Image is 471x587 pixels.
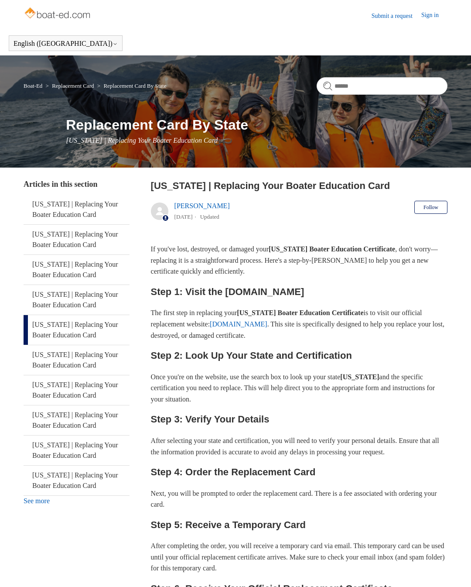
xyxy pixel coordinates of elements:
a: [US_STATE] | Replacing Your Boater Education Card [24,436,130,465]
li: Replacement Card By State [96,82,167,89]
a: [DOMAIN_NAME] [210,320,267,328]
h2: Step 1: Visit the [DOMAIN_NAME] [151,284,447,299]
h2: Step 3: Verify Your Details [151,412,447,427]
a: [US_STATE] | Replacing Your Boater Education Card [24,225,130,254]
a: Submit a request [372,11,421,21]
strong: [US_STATE] [340,373,379,381]
a: Replacement Card [52,82,94,89]
a: [US_STATE] | Replacing Your Boater Education Card [24,315,130,345]
span: [US_STATE] | Replacing Your Boater Education Card [66,137,218,144]
img: Boat-Ed Help Center home page [24,5,93,23]
strong: [US_STATE] Boater Education Certificate [237,309,363,316]
a: [US_STATE] | Replacing Your Boater Education Card [24,405,130,435]
li: Replacement Card [44,82,96,89]
h1: Replacement Card By State [66,114,447,135]
time: 05/22/2024, 14:07 [174,213,193,220]
input: Search [317,77,447,95]
p: If you've lost, destroyed, or damaged your , don't worry—replacing it is a straightforward proces... [151,244,447,277]
a: [US_STATE] | Replacing Your Boater Education Card [24,466,130,495]
a: [US_STATE] | Replacing Your Boater Education Card [24,345,130,375]
li: Updated [200,213,219,220]
a: [US_STATE] | Replacing Your Boater Education Card [24,285,130,315]
h2: Virginia | Replacing Your Boater Education Card [151,179,447,193]
p: The first step in replacing your is to visit our official replacement website: . This site is spe... [151,307,447,341]
p: Once you're on the website, use the search box to look up your state and the specific certificati... [151,371,447,405]
span: Articles in this section [24,180,97,189]
a: [US_STATE] | Replacing Your Boater Education Card [24,255,130,285]
p: After completing the order, you will receive a temporary card via email. This temporary card can ... [151,540,447,574]
strong: [US_STATE] Boater Education Certificate [269,245,395,253]
a: Boat-Ed [24,82,42,89]
button: Follow Article [414,201,447,214]
a: [US_STATE] | Replacing Your Boater Education Card [24,375,130,405]
li: Boat-Ed [24,82,44,89]
button: English ([GEOGRAPHIC_DATA]) [14,40,118,48]
a: Sign in [421,10,447,21]
p: Next, you will be prompted to order the replacement card. There is a fee associated with ordering... [151,488,447,510]
h2: Step 4: Order the Replacement Card [151,464,447,480]
h2: Step 2: Look Up Your State and Certification [151,348,447,363]
h2: Step 5: Receive a Temporary Card [151,517,447,532]
a: See more [24,497,50,505]
p: After selecting your state and certification, you will need to verify your personal details. Ensu... [151,435,447,457]
a: Replacement Card By State [103,82,166,89]
a: [PERSON_NAME] [174,202,230,209]
a: [US_STATE] | Replacing Your Boater Education Card [24,195,130,224]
